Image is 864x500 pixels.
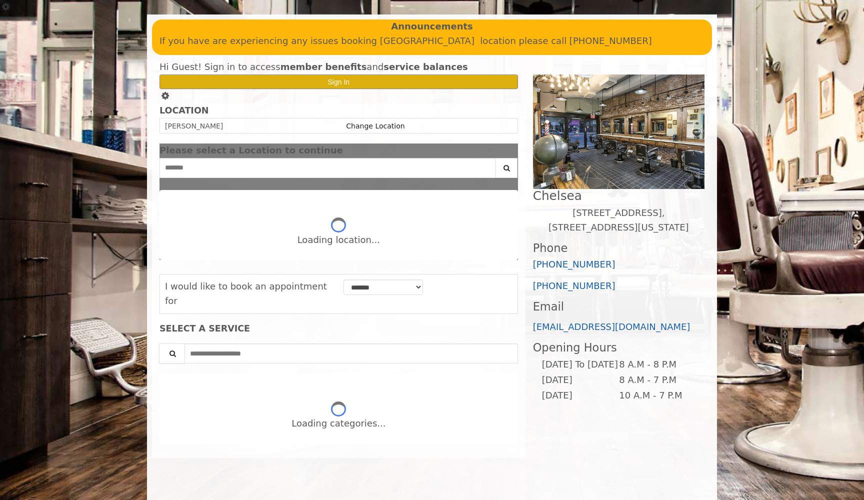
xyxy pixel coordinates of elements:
div: Center Select [159,158,518,183]
td: 10 A.M - 7 P.M [618,388,696,403]
span: [PERSON_NAME] [165,122,223,130]
a: Change Location [346,122,404,130]
b: member benefits [280,61,367,72]
span: I would like to book an appointment for [165,281,327,306]
button: Sign In [159,74,518,89]
span: Please select a Location to continue [159,145,343,155]
div: Loading location... [297,233,380,247]
button: close dialog [503,147,518,154]
td: [DATE] To [DATE] [541,357,618,372]
input: Search Center [159,158,496,178]
h3: Email [533,300,704,313]
a: [PHONE_NUMBER] [533,259,615,269]
div: SELECT A SERVICE [159,324,518,333]
h2: Chelsea [533,189,704,202]
td: [DATE] [541,372,618,388]
td: 8 A.M - 7 P.M [618,372,696,388]
td: [DATE] [541,388,618,403]
td: 8 A.M - 8 P.M [618,357,696,372]
p: [STREET_ADDRESS],[STREET_ADDRESS][US_STATE] [533,206,704,235]
div: Loading categories... [291,416,385,431]
h3: Opening Hours [533,341,704,354]
h3: Phone [533,242,704,254]
button: Service Search [159,343,185,363]
b: Announcements [391,19,473,34]
i: Search button [501,164,512,171]
div: Hi Guest! Sign in to access and [159,60,518,74]
a: [EMAIL_ADDRESS][DOMAIN_NAME] [533,321,690,332]
a: [PHONE_NUMBER] [533,280,615,291]
b: LOCATION [159,105,208,115]
b: service balances [383,61,468,72]
p: If you have are experiencing any issues booking [GEOGRAPHIC_DATA] location please call [PHONE_NUM... [159,34,704,48]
